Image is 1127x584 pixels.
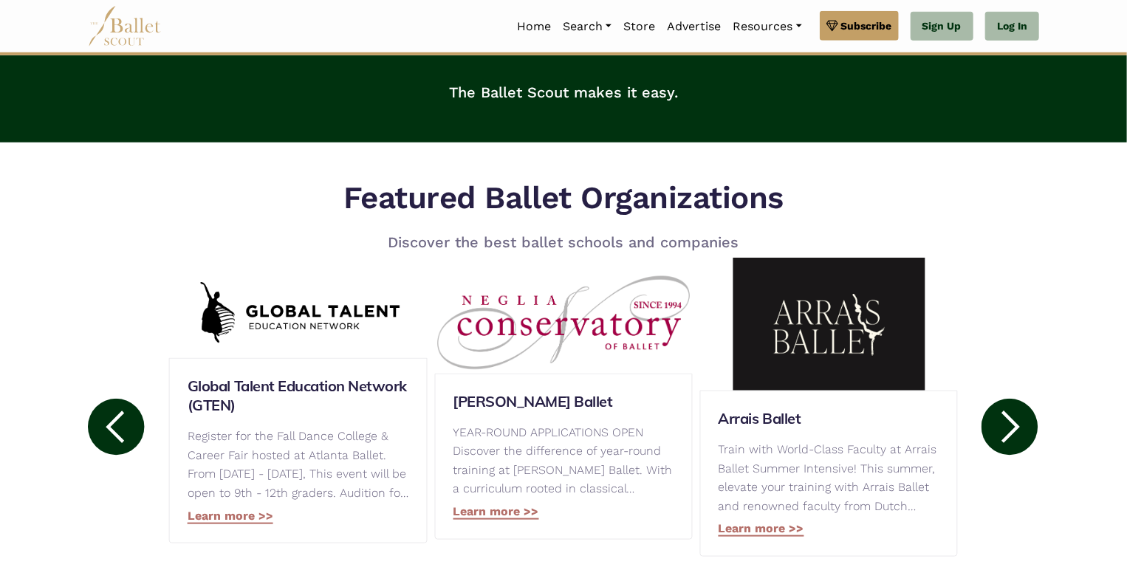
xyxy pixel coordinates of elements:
[453,392,674,411] a: [PERSON_NAME] Ballet
[88,69,1039,116] p: The Ballet Scout makes it easy.
[719,521,804,537] a: Learn more >>
[332,178,795,219] h5: Featured Ballet Organizations
[985,12,1039,41] a: Log In
[557,11,617,42] a: Search
[453,423,674,498] p: YEAR-ROUND APPLICATIONS OPEN Discover the difference of year-round training at [PERSON_NAME] Ball...
[434,275,692,373] img: Neglia Ballet logo
[661,11,727,42] a: Advertise
[188,509,273,524] a: Learn more >>
[332,230,795,254] p: Discover the best ballet schools and companies
[188,377,408,415] a: Global Talent Education Network (GTEN)
[169,271,427,358] img: Global Talent Education Network (GTEN) logo
[841,18,892,34] span: Subscribe
[617,11,661,42] a: Store
[700,258,958,391] img: Arrais Ballet logo
[511,11,557,42] a: Home
[727,11,807,42] a: Resources
[719,440,939,515] p: Train with World-Class Faculty at Arrais Ballet Summer Intensive! This summer, elevate your train...
[188,427,408,502] p: Register for the Fall Dance College & Career Fair hosted at Atlanta Ballet. From [DATE] - [DATE],...
[911,12,973,41] a: Sign Up
[820,11,899,41] a: Subscribe
[826,18,838,34] img: gem.svg
[719,409,939,428] a: Arrais Ballet
[453,504,538,520] a: Learn more >>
